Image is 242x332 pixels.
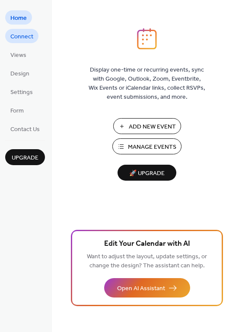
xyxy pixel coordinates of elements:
[10,32,33,41] span: Connect
[5,85,38,99] a: Settings
[104,238,190,250] span: Edit Your Calendar with AI
[5,47,32,62] a: Views
[12,153,38,163] span: Upgrade
[118,165,176,181] button: 🚀 Upgrade
[10,88,33,97] span: Settings
[104,278,190,298] button: Open AI Assistant
[5,149,45,165] button: Upgrade
[128,143,176,152] span: Manage Events
[10,69,29,78] span: Design
[117,284,165,293] span: Open AI Assistant
[5,122,45,136] a: Contact Us
[5,10,32,25] a: Home
[5,66,35,80] a: Design
[5,29,38,43] a: Connect
[5,103,29,117] a: Form
[112,138,181,154] button: Manage Events
[113,118,181,134] button: Add New Event
[137,28,157,50] img: logo_icon.svg
[87,251,207,272] span: Want to adjust the layout, update settings, or change the design? The assistant can help.
[10,51,26,60] span: Views
[129,122,176,132] span: Add New Event
[123,168,171,179] span: 🚀 Upgrade
[10,125,40,134] span: Contact Us
[10,14,27,23] span: Home
[10,106,24,116] span: Form
[89,66,205,102] span: Display one-time or recurring events, sync with Google, Outlook, Zoom, Eventbrite, Wix Events or ...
